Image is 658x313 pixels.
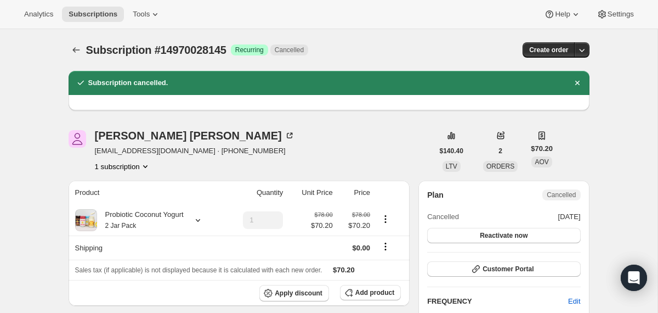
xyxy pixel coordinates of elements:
[377,241,394,253] button: Shipping actions
[336,181,373,205] th: Price
[275,46,304,54] span: Cancelled
[446,163,457,170] span: LTV
[286,181,336,205] th: Unit Price
[69,236,225,260] th: Shipping
[75,209,97,231] img: product img
[62,7,124,22] button: Subscriptions
[427,296,568,307] h2: FREQUENCY
[427,261,580,277] button: Customer Portal
[126,7,167,22] button: Tools
[88,77,168,88] h2: Subscription cancelled.
[95,161,151,172] button: Product actions
[555,10,570,19] span: Help
[568,296,580,307] span: Edit
[340,285,401,300] button: Add product
[590,7,640,22] button: Settings
[69,130,86,148] span: Ashley Simplicio
[339,220,370,231] span: $70.20
[75,266,322,274] span: Sales tax (if applicable) is not displayed because it is calculated with each new order.
[95,146,295,156] span: [EMAIL_ADDRESS][DOMAIN_NAME] · [PHONE_NUMBER]
[235,46,264,54] span: Recurring
[561,293,587,310] button: Edit
[570,75,585,91] button: Dismiss notification
[621,265,647,291] div: Open Intercom Messenger
[537,7,587,22] button: Help
[86,44,226,56] span: Subscription #14970028145
[547,191,576,199] span: Cancelled
[523,42,575,58] button: Create order
[608,10,634,19] span: Settings
[427,228,580,243] button: Reactivate now
[355,288,394,297] span: Add product
[353,244,371,252] span: $0.00
[311,220,333,231] span: $70.20
[18,7,60,22] button: Analytics
[558,211,581,222] span: [DATE]
[480,231,527,240] span: Reactivate now
[529,46,568,54] span: Create order
[333,266,355,274] span: $70.20
[535,158,548,166] span: AOV
[97,209,184,231] div: Probiotic Coconut Yogurt
[69,42,84,58] button: Subscriptions
[486,163,514,170] span: ORDERS
[69,181,225,205] th: Product
[427,189,444,200] h2: Plan
[483,265,534,273] span: Customer Portal
[433,143,470,159] button: $140.40
[427,211,459,222] span: Cancelled
[225,181,286,205] th: Quantity
[259,285,329,301] button: Apply discount
[492,143,509,159] button: 2
[531,143,553,154] span: $70.20
[133,10,150,19] span: Tools
[440,147,463,155] span: $140.40
[498,147,502,155] span: 2
[95,130,295,141] div: [PERSON_NAME] [PERSON_NAME]
[275,289,322,298] span: Apply discount
[377,213,394,225] button: Product actions
[352,211,370,218] small: $78.00
[69,10,117,19] span: Subscriptions
[315,211,333,218] small: $78.00
[105,222,137,230] small: 2 Jar Pack
[24,10,53,19] span: Analytics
